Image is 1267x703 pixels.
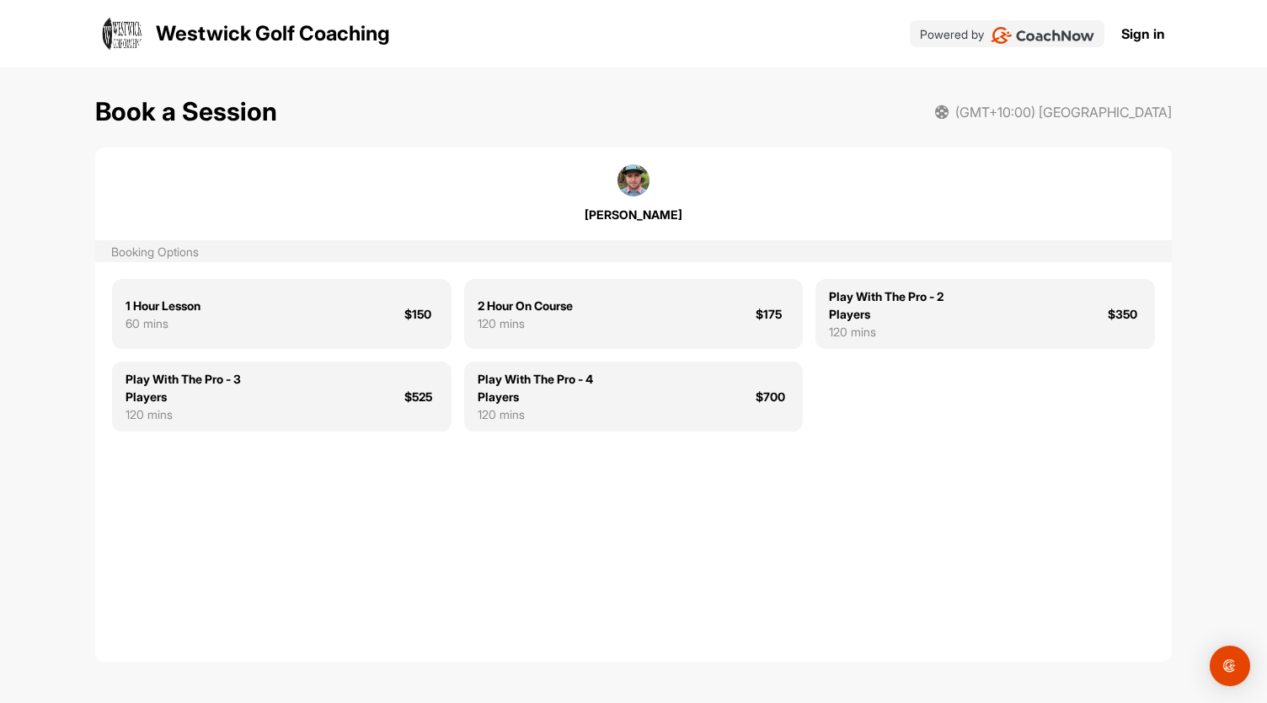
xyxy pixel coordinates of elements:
[955,102,1172,122] span: (GMT+10:00) [GEOGRAPHIC_DATA]
[95,93,277,131] h1: Book a Session
[920,25,984,43] p: Powered by
[156,19,390,49] p: Westwick Golf Coaching
[617,164,650,196] img: square_c06937ecae3d5ad7bc2ee6c3c95a73cb.jpg
[478,297,573,314] div: 2 Hour On Course
[1121,24,1165,44] a: Sign in
[111,243,199,260] div: Booking Options
[404,305,438,323] div: $150
[126,297,200,314] div: 1 Hour Lesson
[176,206,1092,223] div: [PERSON_NAME]
[1108,305,1141,323] div: $350
[756,305,789,323] div: $175
[404,388,438,405] div: $525
[126,370,247,405] div: Play With The Pro - 3 Players
[756,388,789,405] div: $700
[991,27,1094,44] img: CoachNow
[126,405,247,423] div: 120 mins
[478,405,599,423] div: 120 mins
[478,314,573,332] div: 120 mins
[478,370,599,405] div: Play With The Pro - 4 Players
[1210,646,1250,686] div: Open Intercom Messenger
[102,13,142,54] img: logo
[126,314,200,332] div: 60 mins
[829,323,950,341] div: 120 mins
[829,287,950,323] div: Play With The Pro - 2 Players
